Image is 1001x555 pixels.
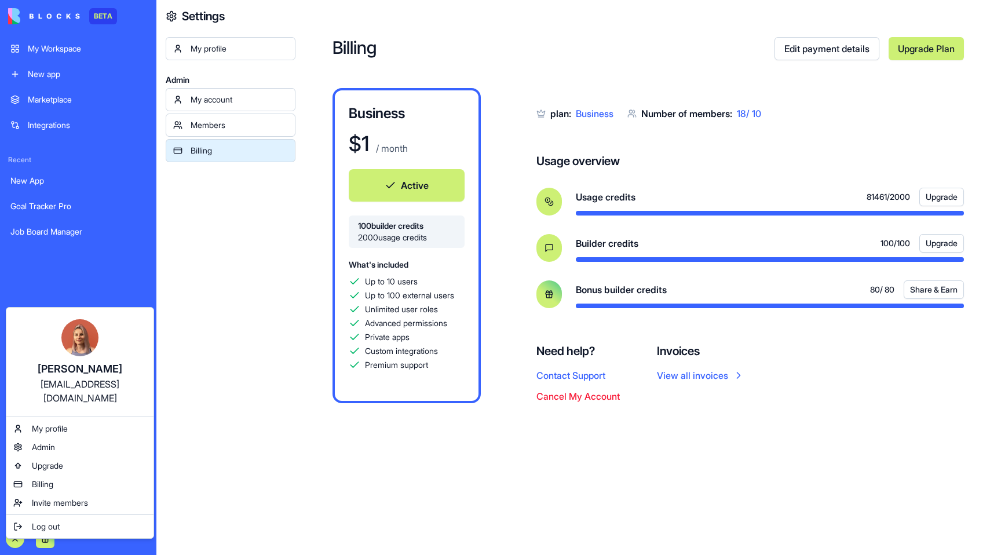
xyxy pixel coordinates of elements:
span: Invite members [32,497,88,509]
a: My profile [9,419,151,438]
div: [EMAIL_ADDRESS][DOMAIN_NAME] [18,377,142,405]
span: Log out [32,521,60,532]
div: [PERSON_NAME] [18,361,142,377]
div: Goal Tracker Pro [10,200,146,212]
span: Recent [3,155,153,165]
a: Billing [9,475,151,494]
span: Billing [32,479,53,490]
span: My profile [32,423,68,434]
a: [PERSON_NAME][EMAIL_ADDRESS][DOMAIN_NAME] [9,310,151,414]
a: Admin [9,438,151,457]
img: Marina_gj5dtt.jpg [61,319,98,356]
a: Upgrade [9,457,151,475]
div: New App [10,175,146,187]
a: Invite members [9,494,151,512]
div: Job Board Manager [10,226,146,238]
span: Upgrade [32,460,63,472]
span: Admin [32,441,55,453]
